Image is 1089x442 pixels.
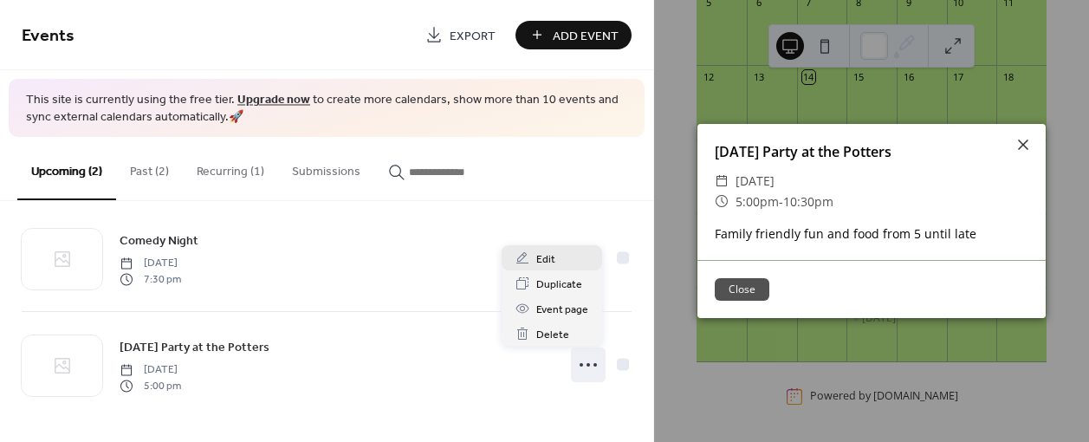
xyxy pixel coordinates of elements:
[736,171,775,192] span: [DATE]
[783,193,833,210] span: 10:30pm
[120,232,198,250] span: Comedy Night
[536,301,588,319] span: Event page
[120,362,181,378] span: [DATE]
[120,271,181,287] span: 7:30 pm
[278,137,374,198] button: Submissions
[697,224,1046,243] div: Family friendly fun and food from 5 until late
[779,193,783,210] span: -
[450,27,496,45] span: Export
[715,278,769,301] button: Close
[22,19,75,53] span: Events
[120,378,181,393] span: 5:00 pm
[515,21,632,49] button: Add Event
[17,137,116,200] button: Upcoming (2)
[26,92,627,126] span: This site is currently using the free tier. to create more calendars, show more than 10 events an...
[536,326,569,344] span: Delete
[536,276,582,294] span: Duplicate
[116,137,183,198] button: Past (2)
[715,171,729,192] div: ​
[120,337,269,357] a: [DATE] Party at the Potters
[412,21,509,49] a: Export
[120,256,181,271] span: [DATE]
[736,193,779,210] span: 5:00pm
[183,137,278,198] button: Recurring (1)
[237,88,310,112] a: Upgrade now
[120,231,198,250] a: Comedy Night
[715,192,729,212] div: ​
[120,339,269,357] span: [DATE] Party at the Potters
[697,141,1046,162] div: [DATE] Party at the Potters
[553,27,619,45] span: Add Event
[536,250,555,269] span: Edit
